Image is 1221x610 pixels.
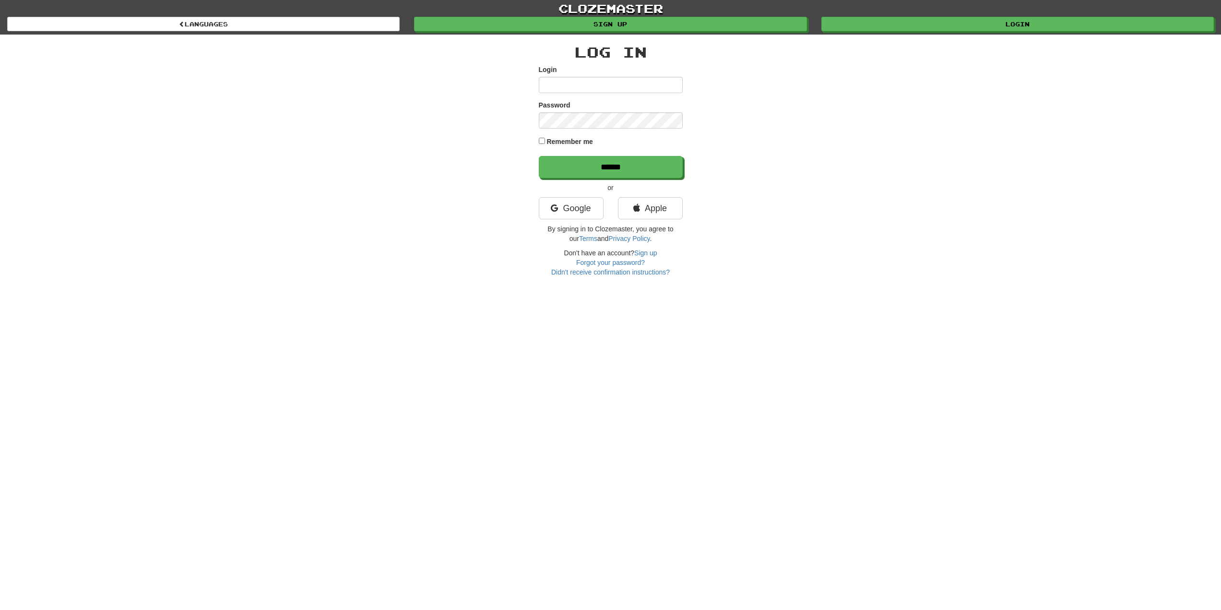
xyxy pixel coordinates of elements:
a: Login [821,17,1214,31]
a: Apple [618,197,683,219]
label: Password [539,100,570,110]
a: Forgot your password? [576,259,645,266]
label: Login [539,65,557,74]
a: Sign up [414,17,806,31]
a: Privacy Policy [608,235,650,242]
div: Don't have an account? [539,248,683,277]
a: Sign up [634,249,657,257]
a: Terms [579,235,597,242]
p: By signing in to Clozemaster, you agree to our and . [539,224,683,243]
p: or [539,183,683,192]
a: Didn't receive confirmation instructions? [551,268,670,276]
a: Languages [7,17,400,31]
h2: Log In [539,44,683,60]
a: Google [539,197,604,219]
label: Remember me [546,137,593,146]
